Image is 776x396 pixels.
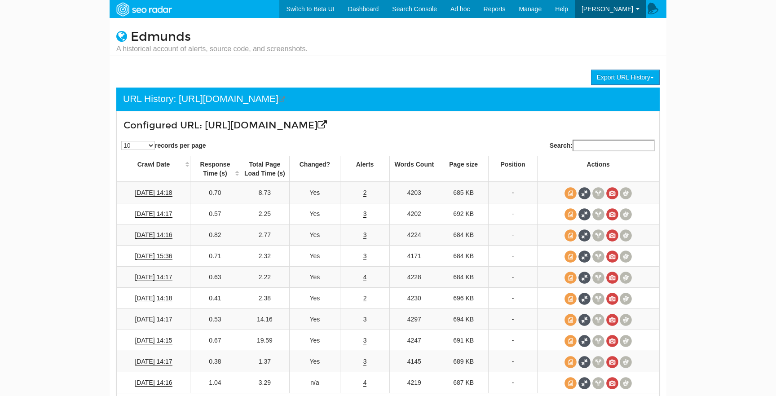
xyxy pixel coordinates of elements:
[439,156,488,182] th: Page size
[450,5,470,13] span: Ad hoc
[363,379,367,387] a: 4
[484,5,506,13] span: Reports
[389,246,439,267] td: 4171
[240,267,289,288] td: 2.22
[592,356,604,368] span: View headers
[240,203,289,224] td: 2.25
[488,351,538,372] td: -
[190,203,240,224] td: 0.57
[240,156,289,182] th: Total Page Load Time (s)
[392,5,437,13] span: Search Console
[620,335,632,347] span: Compare screenshots
[564,208,577,220] span: View source
[190,156,240,182] th: Response Time (s): activate to sort column ascending
[240,351,289,372] td: 1.37
[564,272,577,284] span: View source
[240,372,289,393] td: 3.29
[135,379,172,387] a: [DATE] 14:16
[488,246,538,267] td: -
[606,314,618,326] span: View screenshot
[519,5,542,13] span: Manage
[289,246,340,267] td: Yes
[389,203,439,224] td: 4202
[606,187,618,199] span: View screenshot
[606,251,618,263] span: View screenshot
[439,309,488,330] td: 694 KB
[488,372,538,393] td: -
[240,288,289,309] td: 2.38
[578,356,591,368] span: Full Source Diff
[363,358,367,365] a: 3
[121,141,155,150] select: records per page
[363,189,367,197] a: 2
[389,330,439,351] td: 4247
[135,273,172,281] a: [DATE] 14:17
[564,335,577,347] span: View source
[116,44,308,54] small: A historical account of alerts, source code, and screenshots.
[363,252,367,260] a: 3
[190,288,240,309] td: 0.41
[439,224,488,246] td: 684 KB
[135,316,172,323] a: [DATE] 14:17
[488,203,538,224] td: -
[488,309,538,330] td: -
[578,272,591,284] span: Full Source Diff
[578,293,591,305] span: Full Source Diff
[113,1,175,18] img: SEORadar
[289,330,340,351] td: Yes
[135,189,172,197] a: [DATE] 14:18
[240,309,289,330] td: 14.16
[606,293,618,305] span: View screenshot
[564,293,577,305] span: View source
[135,231,172,239] a: [DATE] 14:16
[488,224,538,246] td: -
[363,210,367,218] a: 3
[439,246,488,267] td: 684 KB
[439,372,488,393] td: 687 KB
[582,5,633,13] span: [PERSON_NAME]
[620,293,632,305] span: Compare screenshots
[538,156,659,182] th: Actions
[578,187,591,199] span: Full Source Diff
[135,210,172,218] a: [DATE] 14:17
[606,208,618,220] span: View screenshot
[578,377,591,389] span: Full Source Diff
[340,156,390,182] th: Alerts
[488,288,538,309] td: -
[564,251,577,263] span: View source
[439,330,488,351] td: 691 KB
[389,288,439,309] td: 4230
[190,309,240,330] td: 0.53
[488,182,538,203] td: -
[240,246,289,267] td: 2.32
[190,372,240,393] td: 1.04
[439,351,488,372] td: 689 KB
[592,377,604,389] span: View headers
[389,156,439,182] th: Words Count
[592,187,604,199] span: View headers
[606,335,618,347] span: View screenshot
[488,267,538,288] td: -
[620,187,632,199] span: Compare screenshots
[592,314,604,326] span: View headers
[488,156,538,182] th: Position
[439,267,488,288] td: 684 KB
[592,335,604,347] span: View headers
[592,251,604,263] span: View headers
[190,267,240,288] td: 0.63
[620,251,632,263] span: Compare screenshots
[190,224,240,246] td: 0.82
[240,224,289,246] td: 2.77
[592,229,604,242] span: View headers
[606,272,618,284] span: View screenshot
[592,272,604,284] span: View headers
[363,295,367,302] a: 2
[578,314,591,326] span: Full Source Diff
[289,351,340,372] td: Yes
[289,372,340,393] td: n/a
[620,356,632,368] span: Compare screenshots
[578,251,591,263] span: Full Source Diff
[620,272,632,284] span: Compare screenshots
[488,330,538,351] td: -
[620,229,632,242] span: Compare screenshots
